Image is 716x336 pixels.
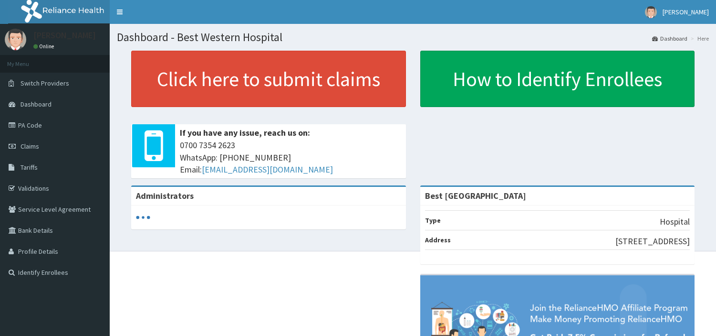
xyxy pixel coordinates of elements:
b: If you have any issue, reach us on: [180,127,310,138]
b: Address [425,236,451,244]
a: Click here to submit claims [131,51,406,107]
span: Tariffs [21,163,38,172]
span: Claims [21,142,39,151]
a: How to Identify Enrollees [420,51,695,107]
p: [PERSON_NAME] [33,31,96,40]
li: Here [688,34,709,43]
span: Dashboard [21,100,52,108]
h1: Dashboard - Best Western Hospital [117,31,709,43]
b: Administrators [136,190,194,201]
svg: audio-loading [136,210,150,225]
img: User Image [645,6,657,18]
span: [PERSON_NAME] [663,8,709,16]
strong: Best [GEOGRAPHIC_DATA] [425,190,526,201]
a: [EMAIL_ADDRESS][DOMAIN_NAME] [202,164,333,175]
a: Online [33,43,56,50]
a: Dashboard [652,34,687,43]
img: User Image [5,29,26,50]
span: 0700 7354 2623 WhatsApp: [PHONE_NUMBER] Email: [180,139,401,176]
b: Type [425,216,441,225]
span: Switch Providers [21,79,69,87]
p: Hospital [660,216,690,228]
p: [STREET_ADDRESS] [615,235,690,248]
